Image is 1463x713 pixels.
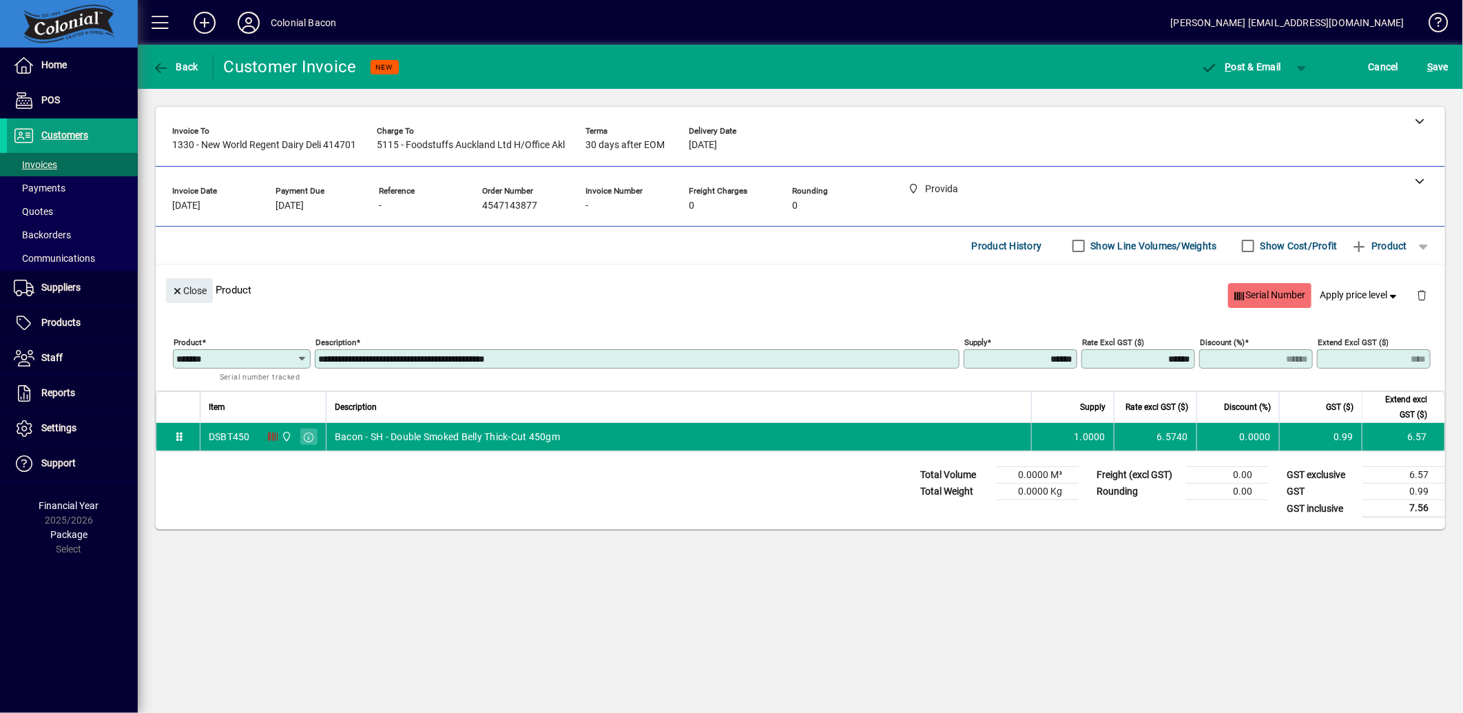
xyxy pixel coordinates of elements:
span: Backorders [14,229,71,240]
span: Supply [1080,400,1106,415]
button: Apply price level [1315,283,1406,308]
mat-label: Product [174,338,202,347]
label: Show Line Volumes/Weights [1088,239,1217,253]
span: Rate excl GST ($) [1125,400,1188,415]
a: Backorders [7,223,138,247]
button: Close [166,278,213,303]
td: 0.99 [1279,423,1362,451]
span: Back [152,61,198,72]
a: Quotes [7,200,138,223]
button: Delete [1405,278,1438,311]
mat-label: Discount (%) [1200,338,1245,347]
span: Products [41,317,81,328]
mat-label: Extend excl GST ($) [1318,338,1389,347]
td: 0.0000 [1196,423,1279,451]
button: Post & Email [1194,54,1288,79]
a: Products [7,306,138,340]
span: Serial Number [1234,284,1306,307]
span: Package [50,529,87,540]
button: Save [1424,54,1452,79]
button: Product [1345,234,1414,258]
td: Total Weight [913,484,996,500]
div: Customer Invoice [224,56,357,78]
td: 0.00 [1186,467,1269,484]
span: ave [1427,56,1449,78]
span: NEW [376,63,393,72]
span: Home [41,59,67,70]
span: Invoices [14,159,57,170]
mat-hint: Serial number tracked [220,369,300,384]
span: Payments [14,183,65,194]
a: POS [7,83,138,118]
span: POS [41,94,60,105]
a: Invoices [7,153,138,176]
mat-label: Description [315,338,356,347]
a: Support [7,446,138,481]
span: ost & Email [1201,61,1281,72]
span: Staff [41,352,63,363]
span: GST ($) [1326,400,1353,415]
span: Financial Year [39,500,99,511]
button: Back [149,54,202,79]
span: 1330 - New World Regent Dairy Deli 414701 [172,140,356,151]
td: Freight (excl GST) [1090,467,1186,484]
span: Suppliers [41,282,81,293]
td: 7.56 [1362,500,1445,517]
div: [PERSON_NAME] [EMAIL_ADDRESS][DOMAIN_NAME] [1171,12,1404,34]
span: Settings [41,422,76,433]
app-page-header-button: Back [138,54,214,79]
span: - [379,200,382,211]
td: 0.99 [1362,484,1445,500]
span: [DATE] [172,200,200,211]
mat-label: Rate excl GST ($) [1082,338,1144,347]
button: Serial Number [1228,283,1311,308]
a: Knowledge Base [1418,3,1446,48]
span: 0 [689,200,694,211]
td: 0.0000 M³ [996,467,1079,484]
span: [DATE] [689,140,717,151]
span: Extend excl GST ($) [1371,392,1427,422]
span: Discount (%) [1224,400,1271,415]
td: 6.57 [1362,423,1444,451]
span: Item [209,400,225,415]
span: 0 [792,200,798,211]
td: Rounding [1090,484,1186,500]
button: Add [183,10,227,35]
span: P [1225,61,1232,72]
span: Provida [278,429,293,444]
button: Product History [966,234,1048,258]
label: Show Cost/Profit [1258,239,1338,253]
a: Communications [7,247,138,270]
div: Colonial Bacon [271,12,336,34]
a: Payments [7,176,138,200]
td: 6.57 [1362,467,1445,484]
app-page-header-button: Delete [1405,289,1438,301]
span: Product [1351,235,1407,257]
app-page-header-button: Close [163,284,216,296]
div: DSBT450 [209,430,250,444]
span: Support [41,457,76,468]
span: Customers [41,130,88,141]
a: Suppliers [7,271,138,305]
span: Cancel [1369,56,1399,78]
span: 1.0000 [1075,430,1106,444]
span: - [585,200,588,211]
td: GST exclusive [1280,467,1362,484]
div: 6.5740 [1123,430,1188,444]
a: Reports [7,376,138,411]
span: Quotes [14,206,53,217]
span: 5115 - Foodstuffs Auckland Ltd H/Office Akl [377,140,565,151]
span: [DATE] [276,200,304,211]
span: Reports [41,387,75,398]
mat-label: Supply [964,338,987,347]
span: 30 days after EOM [585,140,665,151]
td: GST inclusive [1280,500,1362,517]
td: Total Volume [913,467,996,484]
a: Home [7,48,138,83]
span: Bacon - SH - Double Smoked Belly Thick-Cut 450gm [335,430,560,444]
td: 0.0000 Kg [996,484,1079,500]
span: 4547143877 [482,200,537,211]
span: S [1427,61,1433,72]
td: 0.00 [1186,484,1269,500]
span: Description [335,400,377,415]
